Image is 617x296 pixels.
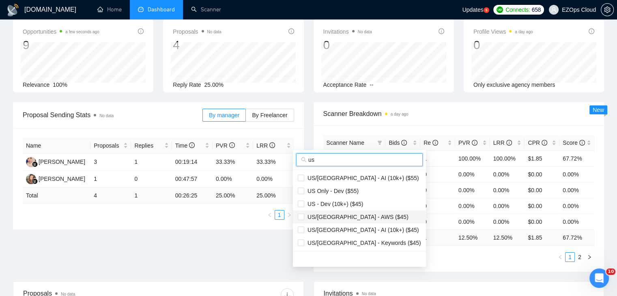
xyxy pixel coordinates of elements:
td: 0.00% [455,198,490,214]
span: Scanner Name [327,139,364,146]
span: info-circle [288,28,294,34]
span: Opportunities [23,27,99,36]
td: 3 [90,154,131,171]
th: Replies [131,138,172,154]
span: info-circle [589,28,594,34]
span: No data [99,114,114,118]
td: 0.00% [455,166,490,182]
span: Dashboard [148,6,175,13]
span: Connects: [505,5,530,14]
li: 1 [565,252,575,262]
td: $0.00 [525,214,559,230]
td: 0.00% [253,171,294,188]
span: US/[GEOGRAPHIC_DATA] - AI (10k+) ($55) [304,175,419,181]
span: Acceptance Rate [323,82,367,88]
td: 12.50 % [455,230,490,245]
span: info-circle [439,28,444,34]
td: 25.00 % [253,188,294,204]
img: gigradar-bm.png [32,161,38,167]
a: AJ[PERSON_NAME] [26,158,85,165]
span: LRR [256,142,275,149]
td: 0.00% [559,182,594,198]
td: $0.00 [525,198,559,214]
button: right [585,252,594,262]
td: 67.72 % [559,230,594,245]
span: 25.00% [204,82,224,88]
td: 1 [90,171,131,188]
a: homeHome [97,6,122,13]
div: 4 [173,37,221,53]
span: US - Dev (10k+) ($45) [304,201,363,207]
span: 100% [53,82,67,88]
td: 0.00% [559,198,594,214]
span: filter [377,140,382,145]
span: US Only - Dev ($55) [304,188,359,194]
span: By Freelancer [252,112,287,118]
td: 0 [420,214,455,230]
span: info-circle [401,140,407,146]
span: Replies [134,141,162,150]
span: Updates [462,6,483,13]
span: PVR [458,139,477,146]
a: setting [601,6,614,13]
td: $1.85 [525,150,559,166]
li: 1 [275,210,284,220]
button: setting [601,3,614,16]
time: a few seconds ago [65,30,99,34]
span: US/[GEOGRAPHIC_DATA] - AWS ($45) [304,214,408,220]
img: gigradar-bm.png [32,178,38,184]
td: 33.33% [213,154,253,171]
td: 100.00% [490,150,525,166]
button: left [555,252,565,262]
span: PVR [216,142,235,149]
li: Previous Page [265,210,275,220]
td: 25.00 % [213,188,253,204]
span: info-circle [189,142,195,148]
td: 0.00% [455,214,490,230]
td: 0.00% [559,166,594,182]
td: 1 [420,230,455,245]
time: a day ago [391,112,408,116]
span: Only exclusive agency members [473,82,555,88]
span: LRR [493,139,512,146]
td: 0 [420,166,455,182]
span: right [287,212,292,217]
time: a day ago [515,30,533,34]
td: 0.00% [490,214,525,230]
li: 2 [575,252,585,262]
td: 1 [420,150,455,166]
img: upwork-logo.png [497,6,503,13]
img: AJ [26,157,36,167]
button: left [265,210,275,220]
span: CPR [528,139,547,146]
span: info-circle [229,142,235,148]
div: 9 [23,37,99,53]
td: 00:19:14 [172,154,213,171]
span: US/[GEOGRAPHIC_DATA] - Keywords ($45) [304,240,421,246]
li: Previous Page [555,252,565,262]
span: Invitations [323,27,372,36]
td: 0 [131,171,172,188]
td: 1 [131,154,172,171]
td: 0.00% [559,214,594,230]
span: New [593,107,604,113]
span: Bids [389,139,407,146]
span: search [301,157,307,163]
span: By manager [209,112,239,118]
span: info-circle [579,140,585,146]
td: 00:47:57 [172,171,213,188]
span: dashboard [138,6,144,12]
span: Profile Views [473,27,533,36]
span: left [558,255,563,260]
span: Proposals [173,27,221,36]
span: Proposal Sending Stats [23,110,202,120]
span: Re [424,139,438,146]
span: setting [601,6,613,13]
li: Next Page [284,210,294,220]
a: 1 [275,210,284,219]
td: $0.00 [525,182,559,198]
span: user [551,7,557,13]
span: info-circle [472,140,477,146]
span: No data [207,30,221,34]
span: right [587,255,592,260]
